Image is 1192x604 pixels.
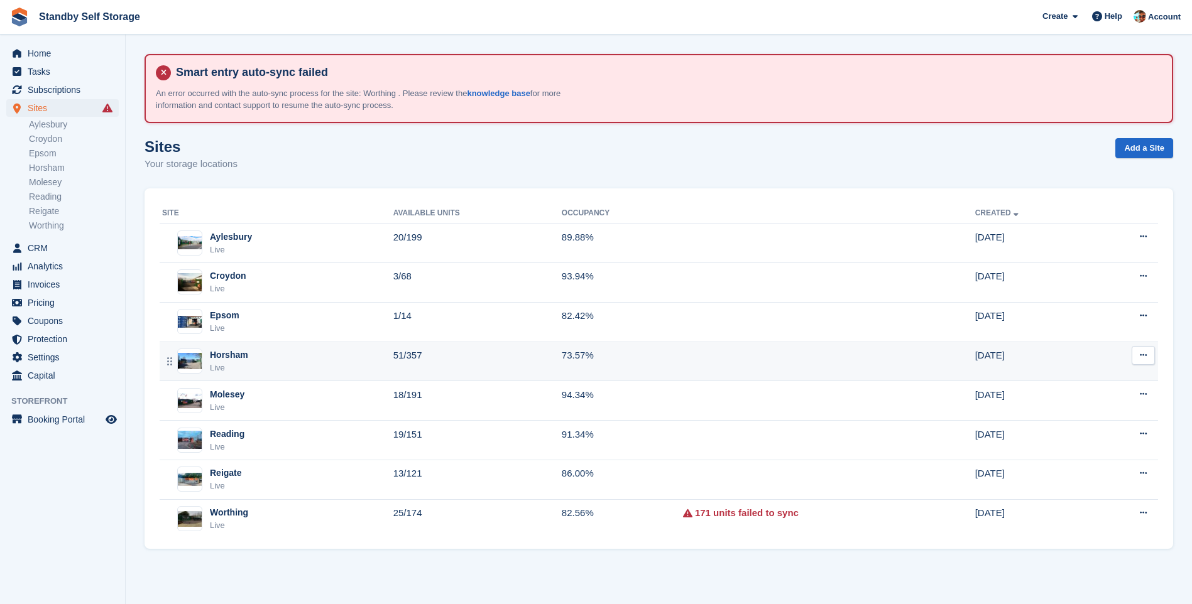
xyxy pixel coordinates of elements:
td: [DATE] [975,421,1091,460]
td: 20/199 [393,224,562,263]
td: 13/121 [393,460,562,499]
a: Aylesbury [29,119,119,131]
span: Sites [28,99,103,117]
a: Epsom [29,148,119,159]
a: Add a Site [1115,138,1173,159]
a: menu [6,367,119,384]
a: Reading [29,191,119,203]
a: Reigate [29,205,119,217]
h4: Smart entry auto-sync failed [171,65,1162,80]
span: Storefront [11,395,125,407]
td: 18/191 [393,381,562,421]
a: menu [6,330,119,348]
td: [DATE] [975,262,1091,302]
a: Worthing [29,220,119,232]
a: Created [975,208,1021,217]
a: Preview store [104,412,119,427]
th: Occupancy [562,203,683,224]
a: menu [6,411,119,428]
a: menu [6,276,119,293]
a: menu [6,348,119,366]
span: Tasks [28,63,103,80]
td: 91.34% [562,421,683,460]
div: Live [210,322,239,335]
img: Image of Epsom site [178,316,202,328]
span: Home [28,45,103,62]
a: menu [6,239,119,257]
a: menu [6,257,119,275]
a: menu [6,99,119,117]
div: Live [210,441,244,453]
div: Live [210,283,246,295]
span: Create [1042,10,1068,23]
p: An error occurred with the auto-sync process for the site: Worthing . Please review the for more ... [156,87,596,112]
td: 89.88% [562,224,683,263]
td: [DATE] [975,499,1091,538]
th: Site [160,203,393,224]
td: 82.42% [562,302,683,342]
div: Croydon [210,269,246,283]
th: Available Units [393,203,562,224]
span: Analytics [28,257,103,275]
span: Protection [28,330,103,348]
a: menu [6,312,119,330]
div: Molesey [210,388,244,401]
div: Epsom [210,309,239,322]
td: 73.57% [562,342,683,381]
td: 94.34% [562,381,683,421]
img: Image of Molesey site [178,393,202,409]
a: knowledge base [467,89,530,98]
div: Worthing [210,506,248,519]
td: 93.94% [562,262,683,302]
td: [DATE] [975,302,1091,342]
a: Standby Self Storage [34,6,145,27]
a: Croydon [29,133,119,145]
td: [DATE] [975,224,1091,263]
td: 19/151 [393,421,562,460]
td: [DATE] [975,460,1091,499]
a: menu [6,45,119,62]
span: Pricing [28,294,103,311]
div: Live [210,519,248,532]
a: 171 units failed to sync [695,506,799,520]
p: Your storage locations [145,157,238,171]
span: Invoices [28,276,103,293]
span: Settings [28,348,103,366]
td: 25/174 [393,499,562,538]
img: Image of Aylesbury site [178,236,202,249]
span: Account [1148,11,1181,23]
img: Image of Croydon site [178,273,202,291]
img: Image of Worthing site [178,511,202,527]
div: Live [210,401,244,414]
h1: Sites [145,138,238,155]
div: Reigate [210,466,242,480]
td: 3/68 [393,262,562,302]
a: Molesey [29,176,119,188]
div: Live [210,362,248,374]
a: menu [6,81,119,99]
a: Horsham [29,162,119,174]
td: 86.00% [562,460,683,499]
span: Coupons [28,312,103,330]
td: [DATE] [975,381,1091,421]
span: Subscriptions [28,81,103,99]
td: 1/14 [393,302,562,342]
img: Image of Reigate site [178,473,202,487]
td: 82.56% [562,499,683,538]
td: 51/357 [393,342,562,381]
img: Michael Walker [1134,10,1146,23]
div: Reading [210,428,244,441]
span: CRM [28,239,103,257]
a: menu [6,294,119,311]
div: Horsham [210,348,248,362]
span: Capital [28,367,103,384]
img: Image of Horsham site [178,353,202,369]
div: Aylesbury [210,230,252,244]
img: stora-icon-8386f47178a22dfd0bd8f6a31ec36ba5ce8667c1dd55bd0f319d3a0aa187defe.svg [10,8,29,26]
td: [DATE] [975,342,1091,381]
i: Smart entry sync failures have occurred [102,103,112,113]
div: Live [210,480,242,492]
span: Booking Portal [28,411,103,428]
a: menu [6,63,119,80]
span: Help [1105,10,1122,23]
